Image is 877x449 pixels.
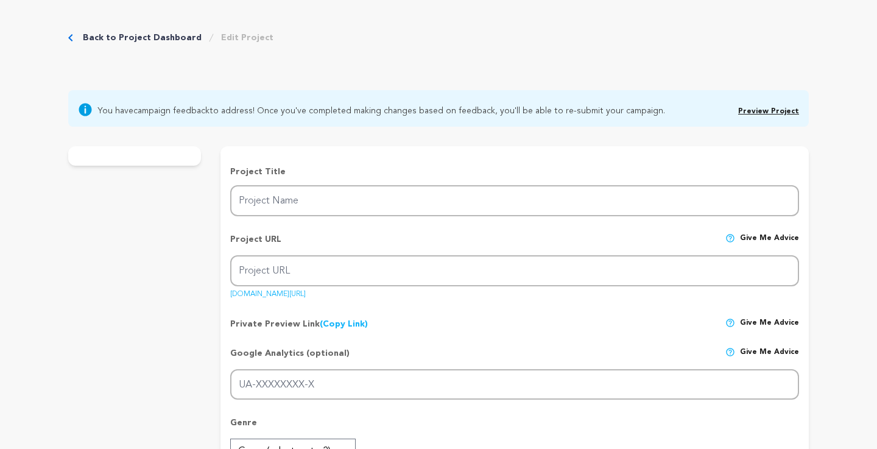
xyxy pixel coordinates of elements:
span: Give me advice [740,233,799,255]
p: Google Analytics (optional) [230,347,350,369]
p: Project Title [230,166,799,178]
a: Edit Project [221,32,273,44]
a: (Copy Link) [320,320,368,328]
div: Breadcrumb [68,32,273,44]
img: help-circle.svg [725,318,735,328]
a: campaign feedback [133,107,210,115]
span: Give me advice [740,347,799,369]
img: help-circle.svg [725,347,735,357]
span: You have to address! Once you've completed making changes based on feedback, you'll be able to re... [97,102,665,117]
input: UA-XXXXXXXX-X [230,369,799,400]
a: [DOMAIN_NAME][URL] [230,286,306,298]
input: Project Name [230,185,799,216]
img: help-circle.svg [725,233,735,243]
span: Give me advice [740,318,799,330]
p: Genre [230,417,799,439]
p: Private Preview Link [230,318,368,330]
a: Back to Project Dashboard [83,32,202,44]
p: Project URL [230,233,281,255]
input: Project URL [230,255,799,286]
a: Preview Project [738,108,799,115]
